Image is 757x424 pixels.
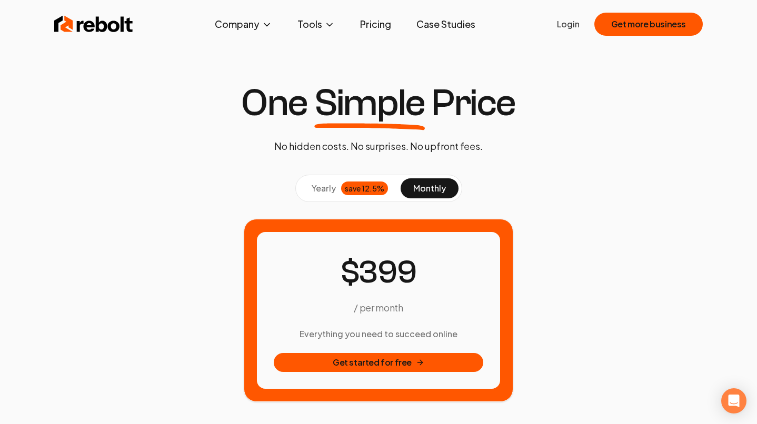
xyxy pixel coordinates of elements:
button: yearlysave 12.5% [299,178,401,198]
a: Case Studies [408,14,484,35]
div: Open Intercom Messenger [721,388,746,413]
button: monthly [401,178,459,198]
button: Tools [289,14,343,35]
span: Simple [314,84,425,122]
h1: One Price [241,84,516,122]
p: No hidden costs. No surprises. No upfront fees. [274,139,483,154]
button: Company [206,14,281,35]
span: yearly [312,182,336,195]
h3: Everything you need to succeed online [274,328,483,340]
a: Login [557,18,580,31]
p: / per month [354,300,403,315]
img: Rebolt Logo [54,14,133,35]
div: save 12.5% [341,181,388,195]
button: Get more business [594,13,703,36]
span: monthly [413,183,446,194]
a: Pricing [352,14,400,35]
button: Get started for free [274,353,483,372]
